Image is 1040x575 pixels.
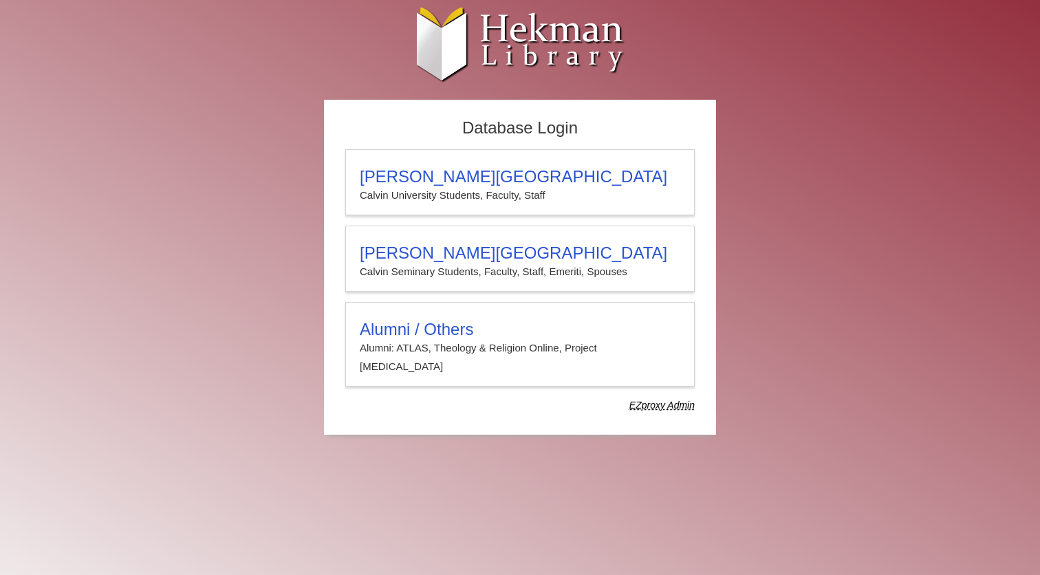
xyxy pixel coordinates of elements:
[360,186,680,204] p: Calvin University Students, Faculty, Staff
[360,263,680,281] p: Calvin Seminary Students, Faculty, Staff, Emeriti, Spouses
[360,320,680,339] h3: Alumni / Others
[360,167,680,186] h3: [PERSON_NAME][GEOGRAPHIC_DATA]
[360,339,680,376] p: Alumni: ATLAS, Theology & Religion Online, Project [MEDICAL_DATA]
[360,320,680,376] summary: Alumni / OthersAlumni: ATLAS, Theology & Religion Online, Project [MEDICAL_DATA]
[345,149,695,215] a: [PERSON_NAME][GEOGRAPHIC_DATA]Calvin University Students, Faculty, Staff
[360,243,680,263] h3: [PERSON_NAME][GEOGRAPHIC_DATA]
[629,400,695,411] dfn: Use Alumni login
[338,114,702,142] h2: Database Login
[345,226,695,292] a: [PERSON_NAME][GEOGRAPHIC_DATA]Calvin Seminary Students, Faculty, Staff, Emeriti, Spouses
